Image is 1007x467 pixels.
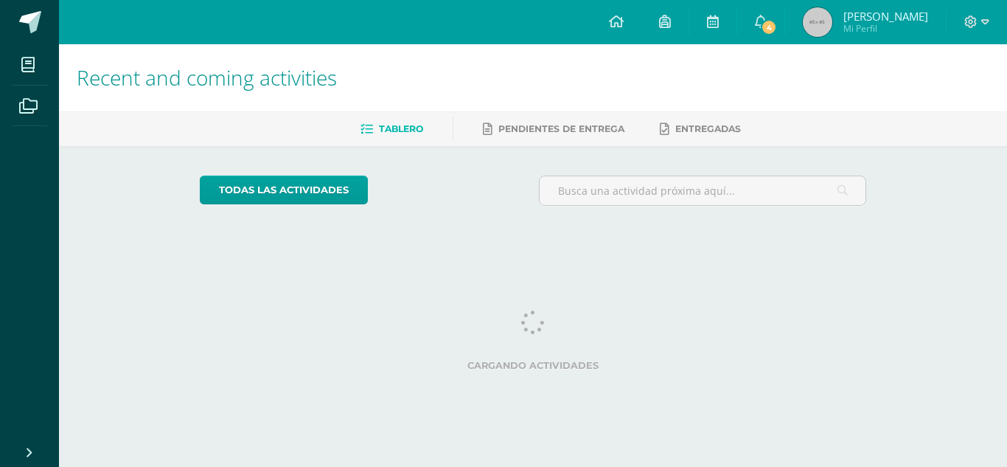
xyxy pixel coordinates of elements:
[77,63,337,91] span: Recent and coming activities
[803,7,832,37] img: 45x45
[540,176,866,205] input: Busca una actividad próxima aquí...
[483,117,624,141] a: Pendientes de entrega
[675,123,741,134] span: Entregadas
[200,360,867,371] label: Cargando actividades
[843,22,928,35] span: Mi Perfil
[200,176,368,204] a: todas las Actividades
[660,117,741,141] a: Entregadas
[360,117,423,141] a: Tablero
[843,9,928,24] span: [PERSON_NAME]
[498,123,624,134] span: Pendientes de entrega
[761,19,777,35] span: 4
[379,123,423,134] span: Tablero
